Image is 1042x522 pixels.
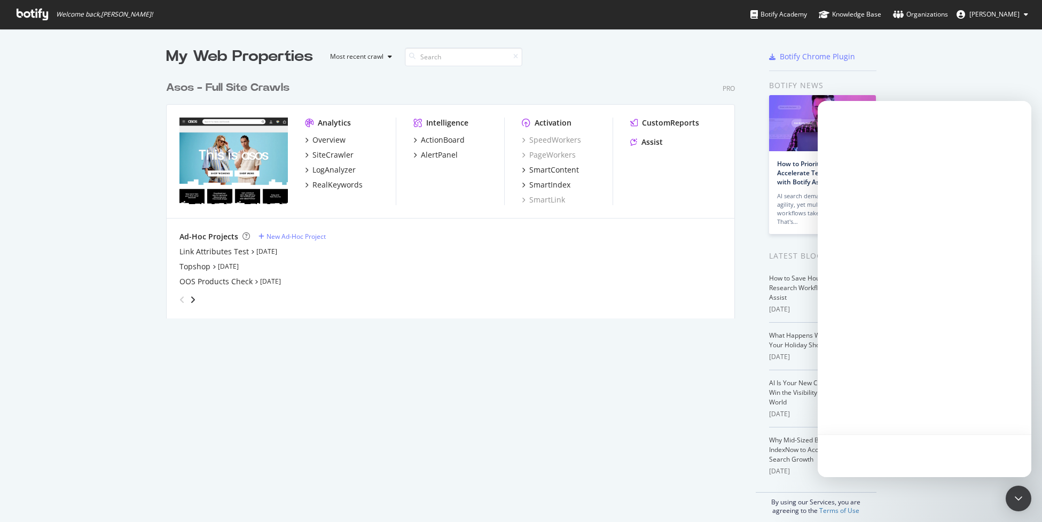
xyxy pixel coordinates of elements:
[819,9,881,20] div: Knowledge Base
[769,409,876,419] div: [DATE]
[769,274,873,302] a: How to Save Hours on Content and Research Workflows with Botify Assist
[312,180,363,190] div: RealKeywords
[769,378,876,407] a: AI Is Your New Customer: How to Win the Visibility Battle in a ChatGPT World
[305,165,356,175] a: LogAnalyzer
[179,261,210,272] a: Topshop
[780,51,855,62] div: Botify Chrome Plugin
[421,150,458,160] div: AlertPanel
[1006,486,1031,511] div: Open Intercom Messenger
[769,95,876,151] img: How to Prioritize and Accelerate Technical SEO with Botify Assist
[405,48,522,66] input: Search
[56,10,153,19] span: Welcome back, [PERSON_NAME] !
[893,9,948,20] div: Organizations
[777,192,868,226] div: AI search demands speed and agility, yet multi-step technical workflows take time and effort. Tha...
[179,231,238,242] div: Ad-Hoc Projects
[756,492,876,515] div: By using our Services, you are agreeing to the
[267,232,326,241] div: New Ad-Hoc Project
[522,165,579,175] a: SmartContent
[166,46,313,67] div: My Web Properties
[189,294,197,305] div: angle-right
[312,135,346,145] div: Overview
[630,137,663,147] a: Assist
[819,506,859,515] a: Terms of Use
[312,150,354,160] div: SiteCrawler
[769,352,876,362] div: [DATE]
[426,118,468,128] div: Intelligence
[413,135,465,145] a: ActionBoard
[529,165,579,175] div: SmartContent
[305,180,363,190] a: RealKeywords
[529,180,570,190] div: SmartIndex
[535,118,571,128] div: Activation
[318,118,351,128] div: Analytics
[175,291,189,308] div: angle-left
[312,165,356,175] div: LogAnalyzer
[723,84,735,93] div: Pro
[218,262,239,271] a: [DATE]
[642,118,699,128] div: CustomReports
[641,137,663,147] div: Assist
[522,194,565,205] a: SmartLink
[769,80,876,91] div: Botify news
[769,51,855,62] a: Botify Chrome Plugin
[948,6,1037,23] button: [PERSON_NAME]
[166,80,289,96] div: Asos - Full Site Crawls
[969,10,1020,19] span: Richard Lawther
[166,80,294,96] a: Asos - Full Site Crawls
[769,331,866,349] a: What Happens When ChatGPT Is Your Holiday Shopper?
[166,67,743,318] div: grid
[322,48,396,65] button: Most recent crawl
[179,246,249,257] a: Link Attributes Test
[413,150,458,160] a: AlertPanel
[750,9,807,20] div: Botify Academy
[769,466,876,476] div: [DATE]
[179,276,253,287] a: OOS Products Check
[777,159,855,186] a: How to Prioritize and Accelerate Technical SEO with Botify Assist
[258,232,326,241] a: New Ad-Hoc Project
[330,53,383,60] div: Most recent crawl
[260,277,281,286] a: [DATE]
[179,118,288,204] img: www.asos.com
[769,250,876,262] div: Latest Blog Posts
[305,135,346,145] a: Overview
[769,435,871,464] a: Why Mid-Sized Brands Should Use IndexNow to Accelerate Organic Search Growth
[522,180,570,190] a: SmartIndex
[522,150,576,160] a: PageWorkers
[769,305,876,314] div: [DATE]
[256,247,277,256] a: [DATE]
[630,118,699,128] a: CustomReports
[421,135,465,145] div: ActionBoard
[522,135,581,145] a: SpeedWorkers
[305,150,354,160] a: SiteCrawler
